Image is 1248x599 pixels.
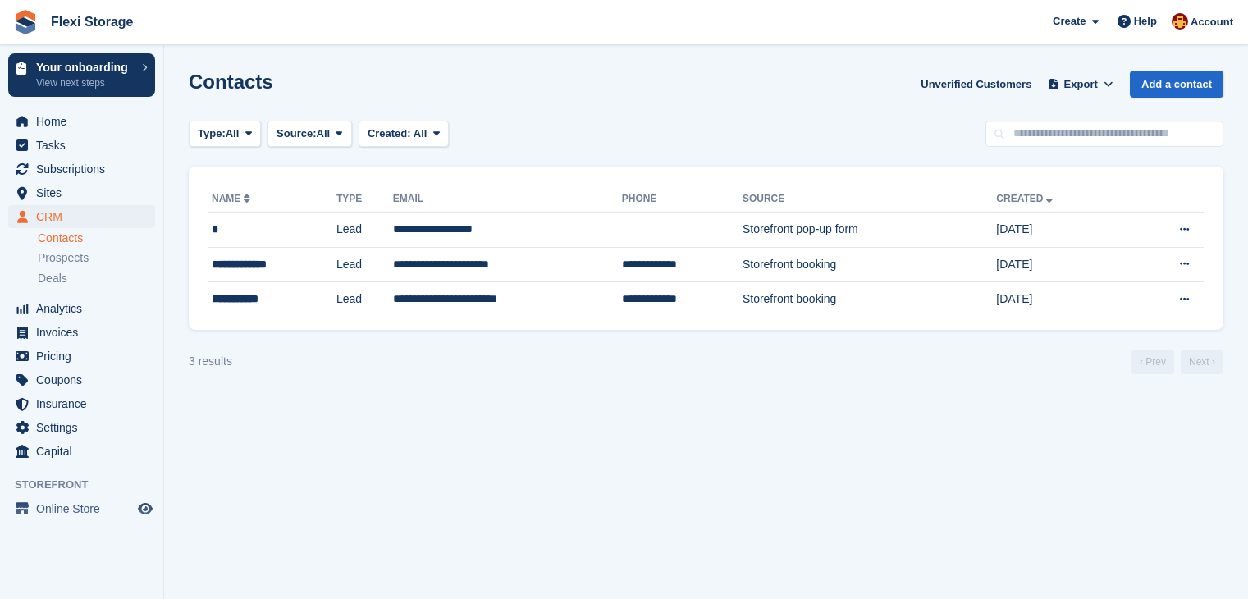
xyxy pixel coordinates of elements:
img: Andrew Bett [1172,13,1188,30]
span: All [414,127,427,139]
a: Unverified Customers [914,71,1038,98]
p: Your onboarding [36,62,134,73]
span: Help [1134,13,1157,30]
span: Home [36,110,135,133]
span: Capital [36,440,135,463]
th: Phone [622,186,743,213]
td: Storefront booking [743,247,996,282]
span: CRM [36,205,135,228]
span: All [317,126,331,142]
span: All [226,126,240,142]
a: menu [8,392,155,415]
nav: Page [1128,350,1227,374]
a: Name [212,193,254,204]
span: Account [1191,14,1233,30]
span: Settings [36,416,135,439]
a: menu [8,181,155,204]
a: menu [8,497,155,520]
button: Export [1045,71,1117,98]
a: Add a contact [1130,71,1223,98]
a: Contacts [38,231,155,246]
th: Email [393,186,622,213]
span: Created: [368,127,411,139]
span: Deals [38,271,67,286]
a: menu [8,134,155,157]
span: Online Store [36,497,135,520]
a: Previous [1131,350,1174,374]
a: menu [8,158,155,181]
td: [DATE] [996,247,1128,282]
td: [DATE] [996,213,1128,248]
a: Prospects [38,249,155,267]
a: Flexi Storage [44,8,139,35]
td: Lead [336,282,393,317]
a: menu [8,440,155,463]
span: Coupons [36,368,135,391]
a: Your onboarding View next steps [8,53,155,97]
a: menu [8,297,155,320]
p: View next steps [36,75,134,90]
span: Storefront [15,477,163,493]
td: Storefront pop-up form [743,213,996,248]
a: menu [8,416,155,439]
span: Pricing [36,345,135,368]
span: Insurance [36,392,135,415]
span: Invoices [36,321,135,344]
span: Subscriptions [36,158,135,181]
td: [DATE] [996,282,1128,317]
button: Type: All [189,121,261,148]
a: menu [8,345,155,368]
a: menu [8,110,155,133]
span: Tasks [36,134,135,157]
a: menu [8,368,155,391]
span: Sites [36,181,135,204]
th: Source [743,186,996,213]
a: menu [8,205,155,228]
td: Lead [336,213,393,248]
span: Export [1064,76,1098,93]
img: stora-icon-8386f47178a22dfd0bd8f6a31ec36ba5ce8667c1dd55bd0f319d3a0aa187defe.svg [13,10,38,34]
a: Created [996,193,1056,204]
button: Source: All [267,121,352,148]
button: Created: All [359,121,449,148]
th: Type [336,186,393,213]
td: Lead [336,247,393,282]
span: Source: [277,126,316,142]
a: Deals [38,270,155,287]
h1: Contacts [189,71,273,93]
span: Prospects [38,250,89,266]
a: menu [8,321,155,344]
a: Next [1181,350,1223,374]
span: Analytics [36,297,135,320]
div: 3 results [189,353,232,370]
span: Type: [198,126,226,142]
span: Create [1053,13,1086,30]
a: Preview store [135,499,155,519]
td: Storefront booking [743,282,996,317]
